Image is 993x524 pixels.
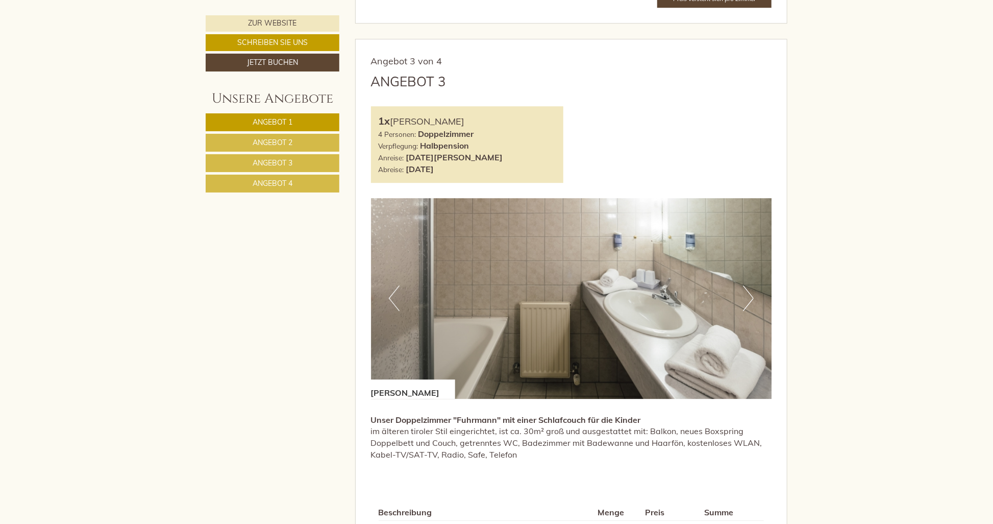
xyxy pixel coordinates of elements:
span: Angebot 2 [253,138,292,147]
small: Anreise: [379,153,404,162]
strong: Unser Doppelzimmer "Fuhrmann" mit einer Schlafcouch für die Kinder [371,415,641,425]
p: im älteren tiroler Stil eingerichtet, ist ca. 30m² groß und ausgestattet mit: Balkon, neues Boxsp... [371,414,772,461]
b: [DATE] [406,164,434,174]
small: 4 Personen: [379,130,416,138]
button: Next [743,285,754,311]
a: Zur Website [206,15,339,32]
small: Abreise: [379,165,404,174]
button: Previous [389,285,400,311]
th: Beschreibung [379,505,593,520]
th: Summe [701,505,764,520]
div: [PERSON_NAME] [379,114,556,129]
th: Menge [593,505,641,520]
span: Angebot 3 von 4 [371,55,442,67]
div: Angebot 3 [371,72,446,91]
a: Jetzt buchen [206,54,339,72]
th: Preis [641,505,701,520]
b: 1x [379,114,390,127]
small: Verpflegung: [379,141,418,150]
b: Halbpension [420,140,469,151]
span: Angebot 1 [253,117,292,127]
b: Doppelzimmer [418,129,474,139]
div: [PERSON_NAME] [371,379,455,399]
a: Schreiben Sie uns [206,34,339,51]
img: image [371,198,772,399]
span: Angebot 3 [253,158,292,168]
div: Unsere Angebote [206,89,339,108]
span: Angebot 4 [253,179,292,188]
b: [DATE][PERSON_NAME] [406,152,503,162]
